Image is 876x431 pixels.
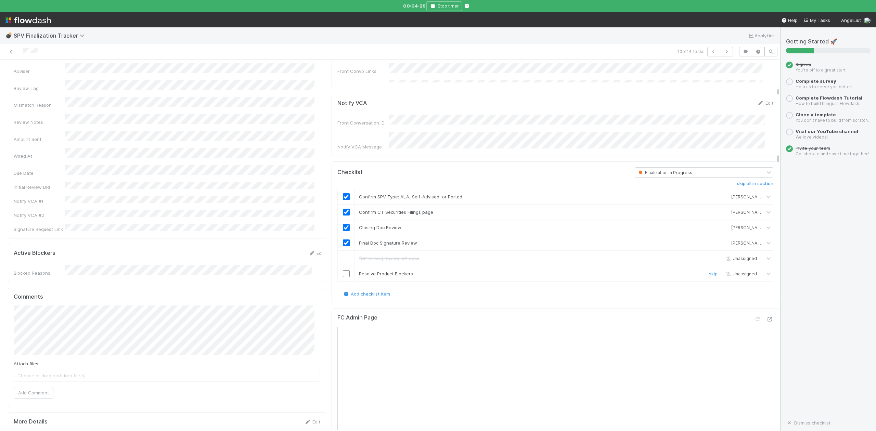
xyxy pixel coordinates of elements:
[796,145,830,151] a: Invite your team
[14,170,65,177] div: Due Date
[796,129,858,134] a: Visit our YouTube channel
[725,240,730,246] img: avatar_45aa71e2-cea6-4b00-9298-a0421aa61a2d.png
[748,31,775,40] a: Analytics
[337,82,389,89] div: Assigned To
[14,370,320,381] span: Choose or drag and drop file(s)
[781,17,798,24] div: Help
[14,32,88,39] span: SPV Finalization Tracker
[343,291,390,297] a: Add checklist item
[359,256,419,261] span: [QP Check] Review QP docs
[796,62,811,67] span: Sign up
[786,420,830,426] a: Dismiss checklist
[678,48,705,55] span: 10 of 14 tasks
[864,17,871,24] img: avatar_45aa71e2-cea6-4b00-9298-a0421aa61a2d.png
[14,68,65,75] div: Adviser
[14,136,65,143] div: Amount Sent
[5,14,51,26] img: logo-inverted-e16ddd16eac7371096b0.svg
[426,1,462,11] button: Stop timer
[737,181,773,189] a: skip all in section
[731,210,780,215] span: [PERSON_NAME]-Gayob
[337,314,377,321] h5: FC Admin Page
[5,32,12,38] span: 💣
[14,85,65,92] div: Review Tag
[14,293,320,300] h5: Comments
[14,418,48,425] h5: More Details
[14,360,39,367] label: Attach files:
[724,271,757,276] span: Unassigned
[14,212,65,219] div: Notify VCA #2
[725,209,730,215] img: avatar_45aa71e2-cea6-4b00-9298-a0421aa61a2d.png
[637,170,692,175] span: Finalization In Progress
[796,134,828,140] small: We love videos!
[14,250,55,257] h5: Active Blockers
[359,194,462,199] span: Confirm SPV Type: ALA, Self-Advised, or Ported
[731,194,780,199] span: [PERSON_NAME]-Gayob
[14,226,65,233] div: Signature Request Link
[786,38,871,45] h5: Getting Started 🚀
[403,2,424,9] span: 00:04:29
[803,17,830,24] a: My Tasks
[337,119,389,126] div: Front Conversation ID
[14,198,65,205] div: Notify VCA #1
[796,112,836,117] a: Clone a template
[796,118,869,123] small: You don’t have to build from scratch.
[337,100,367,107] h5: Notify VCA
[14,184,65,191] div: Initial Review DRI
[14,270,65,276] div: Blocked Reasons
[796,67,847,73] small: You’re off to a great start!
[359,225,401,230] span: Closing Doc Review
[725,194,730,199] img: avatar_45aa71e2-cea6-4b00-9298-a0421aa61a2d.png
[796,84,852,89] small: Help us to serve you better.
[796,101,860,106] small: How to build things in Flowdash.
[709,271,718,276] a: skip
[337,169,363,176] h5: Checklist
[304,419,320,425] a: Edit
[14,153,65,159] div: Wired At
[796,151,869,156] small: Collaborate and save time together!
[796,95,862,101] a: Complete Flowdash Tutorial
[359,271,413,276] span: Resolve Product Blockers
[337,143,389,150] div: Notify VCA Message
[731,225,780,230] span: [PERSON_NAME]-Gayob
[14,119,65,126] div: Review Notes
[757,100,773,106] a: Edit
[796,78,836,84] a: Complete survey
[731,240,780,246] span: [PERSON_NAME]-Gayob
[14,387,53,399] button: Add Comment
[737,181,773,186] h6: skip all in section
[308,250,324,256] a: Edit
[337,68,389,75] div: Front Convo Links
[725,225,730,230] img: avatar_45aa71e2-cea6-4b00-9298-a0421aa61a2d.png
[841,17,861,23] span: AngelList
[359,240,417,246] span: Final Doc Signature Review
[803,17,830,23] span: My Tasks
[359,209,433,215] span: Confirm CT Securities Filings page
[14,102,65,108] div: Mismatch Reason
[724,256,757,261] span: Unassigned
